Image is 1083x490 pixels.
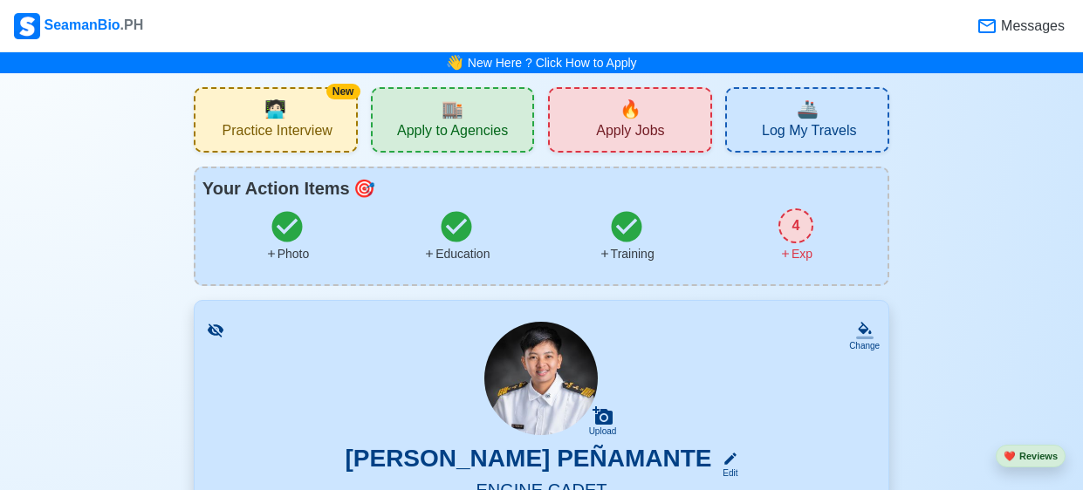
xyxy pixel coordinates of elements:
[599,245,655,263] div: Training
[849,339,880,352] div: Change
[1004,451,1016,461] span: heart
[442,96,463,122] span: agencies
[716,466,738,480] div: Edit
[779,245,812,263] div: Exp
[620,96,641,122] span: new
[264,96,286,122] span: interview
[223,122,332,144] span: Practice Interview
[353,175,375,201] span: todo
[596,122,664,144] span: Apply Jobs
[797,96,819,122] span: travel
[762,122,856,144] span: Log My Travels
[345,444,711,480] h3: [PERSON_NAME] PEÑAMANTE
[589,426,617,437] div: Upload
[120,17,144,32] span: .PH
[14,13,40,39] img: Logo
[423,245,490,263] div: Education
[397,122,508,144] span: Apply to Agencies
[778,208,813,243] div: 4
[265,245,310,263] div: Photo
[326,84,360,99] div: New
[202,175,881,201] div: Your Action Items
[468,56,637,70] a: New Here ? Click How to Apply
[996,445,1066,468] button: heartReviews
[14,13,143,39] div: SeamanBio
[442,50,468,77] span: bell
[997,16,1065,37] span: Messages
